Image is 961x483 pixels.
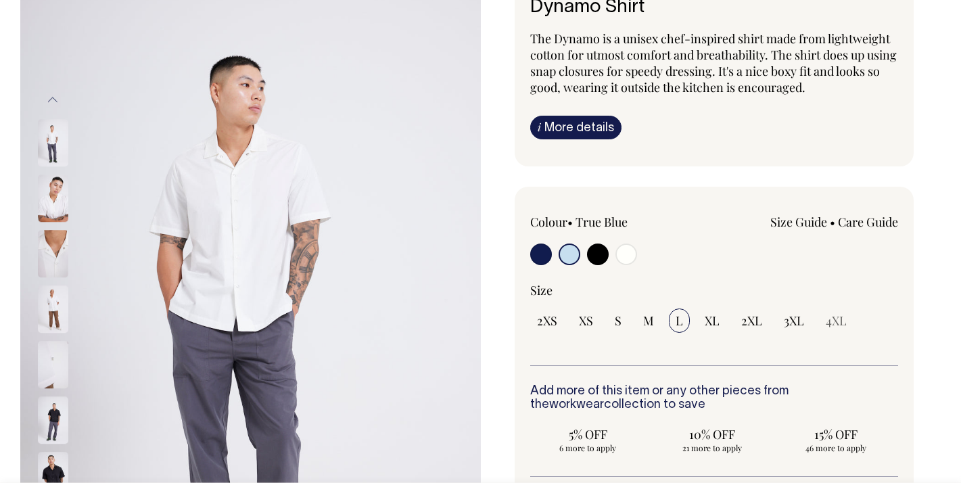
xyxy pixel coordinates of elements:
[530,308,564,333] input: 2XS
[549,399,604,411] a: workwear
[38,341,68,388] img: off-white
[705,313,720,329] span: XL
[530,282,899,298] div: Size
[826,313,847,329] span: 4XL
[784,313,804,329] span: 3XL
[770,214,827,230] a: Size Guide
[777,308,811,333] input: 3XL
[784,426,887,442] span: 15% OFF
[636,308,661,333] input: M
[576,214,628,230] label: True Blue
[537,426,639,442] span: 5% OFF
[819,308,853,333] input: 4XL
[778,422,893,457] input: 15% OFF 46 more to apply
[530,30,897,95] span: The Dynamo is a unisex chef-inspired shirt made from lightweight cotton for utmost comfort and br...
[676,313,683,329] span: L
[784,442,887,453] span: 46 more to apply
[643,313,654,329] span: M
[741,313,762,329] span: 2XL
[608,308,628,333] input: S
[38,230,68,277] img: off-white
[43,85,63,115] button: Previous
[734,308,769,333] input: 2XL
[669,308,690,333] input: L
[537,313,557,329] span: 2XS
[530,116,622,139] a: iMore details
[661,442,763,453] span: 21 more to apply
[838,214,898,230] a: Care Guide
[698,308,726,333] input: XL
[661,426,763,442] span: 10% OFF
[654,422,770,457] input: 10% OFF 21 more to apply
[572,308,600,333] input: XS
[579,313,593,329] span: XS
[38,285,68,333] img: off-white
[530,385,899,412] h6: Add more of this item or any other pieces from the collection to save
[567,214,573,230] span: •
[530,422,646,457] input: 5% OFF 6 more to apply
[38,396,68,444] img: black
[615,313,622,329] span: S
[530,214,678,230] div: Colour
[537,442,639,453] span: 6 more to apply
[38,175,68,222] img: off-white
[830,214,835,230] span: •
[38,119,68,166] img: off-white
[538,120,541,134] span: i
